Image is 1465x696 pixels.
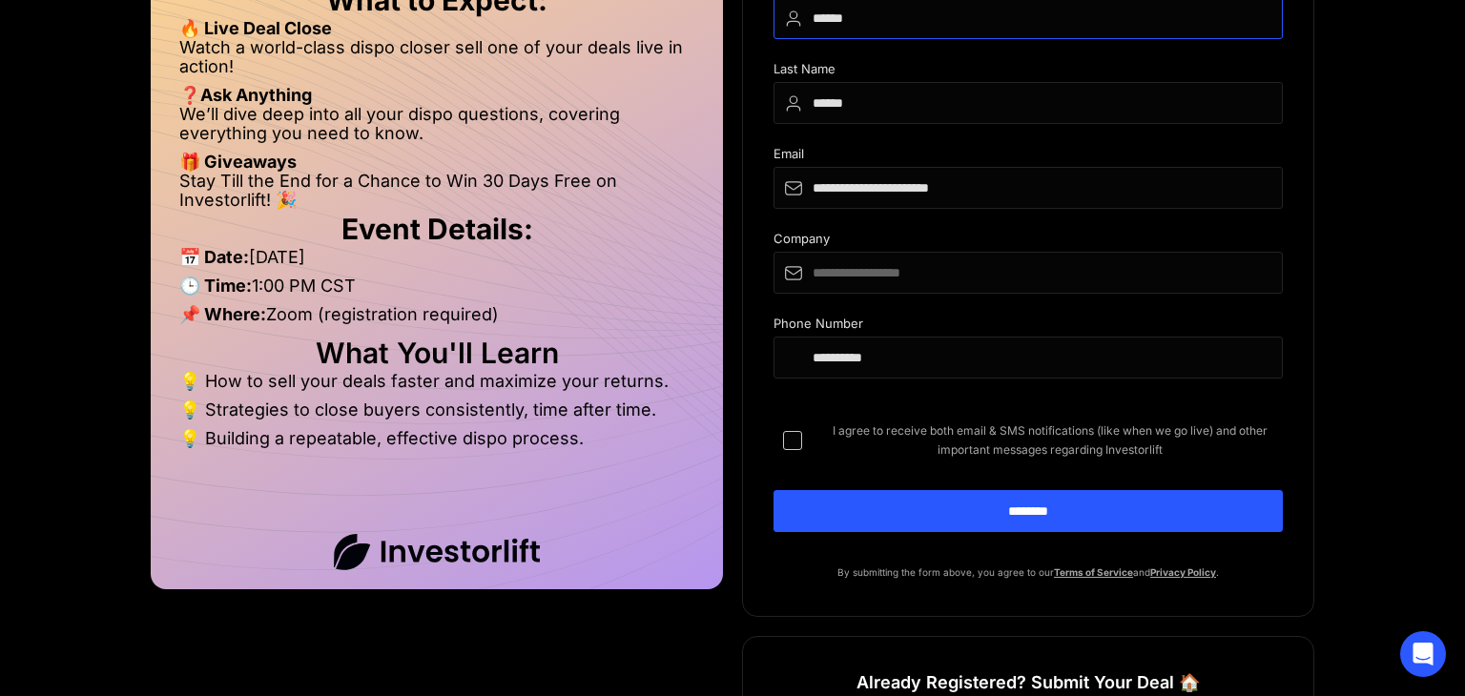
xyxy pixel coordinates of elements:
span: I agree to receive both email & SMS notifications (like when we go live) and other important mess... [817,421,1283,460]
strong: Event Details: [341,212,533,246]
a: Privacy Policy [1150,566,1216,578]
h2: What You'll Learn [179,343,694,362]
li: 💡 Strategies to close buyers consistently, time after time. [179,400,694,429]
strong: 📅 Date: [179,247,249,267]
li: 1:00 PM CST [179,276,694,305]
strong: 📌 Where: [179,304,266,324]
li: [DATE] [179,248,694,276]
li: We’ll dive deep into all your dispo questions, covering everything you need to know. [179,105,694,153]
div: Company [774,232,1283,252]
li: Zoom (registration required) [179,305,694,334]
strong: 🕒 Time: [179,276,252,296]
strong: ❓Ask Anything [179,85,312,105]
p: By submitting the form above, you agree to our and . [774,563,1283,582]
div: Email [774,147,1283,167]
div: Phone Number [774,317,1283,337]
div: Last Name [774,62,1283,82]
li: 💡 How to sell your deals faster and maximize your returns. [179,372,694,400]
strong: 🔥 Live Deal Close [179,18,332,38]
li: 💡 Building a repeatable, effective dispo process. [179,429,694,448]
li: Watch a world-class dispo closer sell one of your deals live in action! [179,38,694,86]
div: Open Intercom Messenger [1400,631,1446,677]
a: Terms of Service [1054,566,1133,578]
strong: 🎁 Giveaways [179,152,297,172]
li: Stay Till the End for a Chance to Win 30 Days Free on Investorlift! 🎉 [179,172,694,210]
